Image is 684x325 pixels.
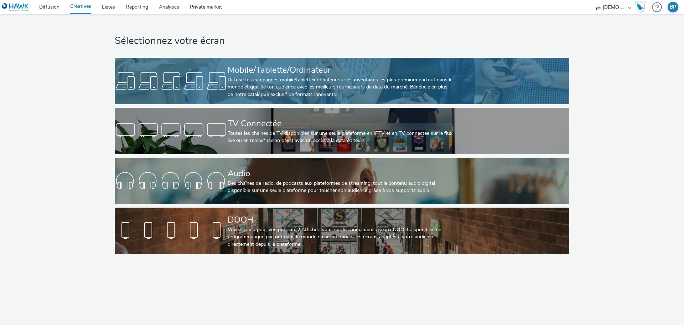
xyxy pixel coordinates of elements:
div: Audio [228,167,454,180]
div: TV Connectée [228,117,454,130]
div: Des chaînes de radio, de podcasts aux plateformes de streaming: tout le contenu audio digital dis... [228,180,454,194]
div: Toutes les chaines de TV disponibles sur une seule plateforme en IPTV et en TV connectée sur le f... [228,130,454,144]
div: BP [670,2,676,12]
div: Voyez grand pour vos publicités! Affichez-vous sur les principaux réseaux DOOH disponibles en pro... [228,226,454,248]
img: undefined Logo [2,3,29,12]
div: DOOH [228,214,454,226]
a: Hawk Academy [635,1,648,13]
img: Hawk Academy [635,1,646,13]
div: Mobile/Tablette/Ordinateur [228,64,454,76]
a: Mobile/Tablette/OrdinateurDiffuse tes campagnes mobile/tablette/ordinateur sur les inventaires le... [115,58,569,104]
h1: Sélectionnez votre écran [115,34,569,48]
a: DOOHVoyez grand pour vos publicités! Affichez-vous sur les principaux réseaux DOOH disponibles en... [115,208,569,254]
a: AudioDes chaînes de radio, de podcasts aux plateformes de streaming: tout le contenu audio digita... [115,158,569,204]
a: TV ConnectéeToutes les chaines de TV disponibles sur une seule plateforme en IPTV et en TV connec... [115,108,569,154]
div: Diffuse tes campagnes mobile/tablette/ordinateur sur les inventaires les plus premium partout dan... [228,76,454,98]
